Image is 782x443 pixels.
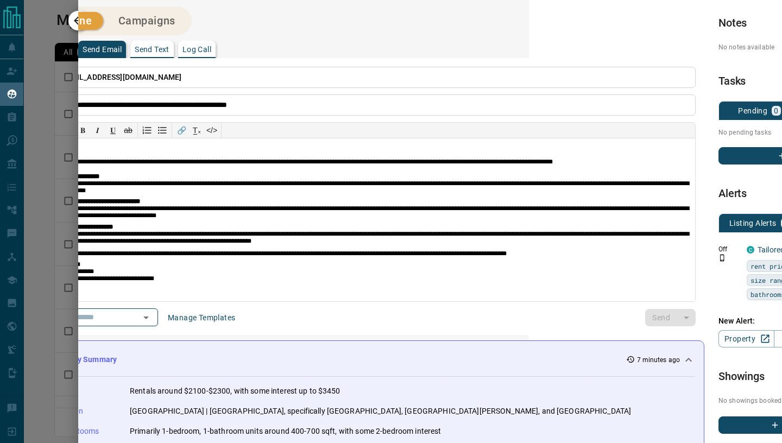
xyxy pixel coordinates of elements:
[718,368,765,385] h2: Showings
[55,354,117,365] p: Activity Summary
[130,385,340,397] p: Rentals around $2100-$2300, with some interest up to $3450
[718,185,747,202] h2: Alerts
[40,67,696,88] p: To:
[738,107,767,115] p: Pending
[645,309,696,326] div: split button
[138,310,154,325] button: Open
[718,330,774,347] a: Property
[637,355,680,365] p: 7 minutes ago
[124,126,133,135] s: ab
[135,46,169,53] p: Send Text
[718,72,746,90] h2: Tasks
[718,14,747,31] h2: Notes
[90,123,105,138] button: 𝑰
[204,123,219,138] button: </>
[130,426,441,437] p: Primarily 1-bedroom, 1-bathroom units around 400-700 sqft, with some 2-bedroom interest
[59,73,182,81] span: [EMAIL_ADDRESS][DOMAIN_NAME]
[155,123,170,138] button: Bullet list
[110,126,116,135] span: 𝐔
[108,12,186,30] button: Campaigns
[83,46,122,53] p: Send Email
[41,350,695,370] div: Activity Summary7 minutes ago
[718,244,740,254] p: Off
[189,123,204,138] button: T̲ₓ
[174,123,189,138] button: 🔗
[161,309,242,326] button: Manage Templates
[729,219,777,227] p: Listing Alerts
[121,123,136,138] button: ab
[105,123,121,138] button: 𝐔
[75,123,90,138] button: 𝐁
[747,246,754,254] div: condos.ca
[130,406,631,417] p: [GEOGRAPHIC_DATA] | [GEOGRAPHIC_DATA], specifically [GEOGRAPHIC_DATA], [GEOGRAPHIC_DATA][PERSON_N...
[718,254,726,262] svg: Push Notification Only
[182,46,211,53] p: Log Call
[774,107,778,115] p: 0
[140,123,155,138] button: Numbered list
